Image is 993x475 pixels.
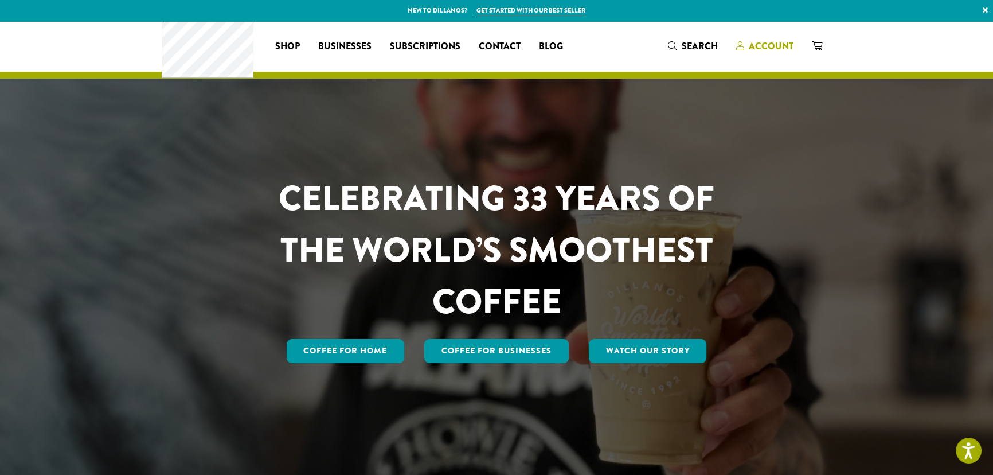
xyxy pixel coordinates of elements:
[539,40,563,54] span: Blog
[659,37,727,56] a: Search
[390,40,460,54] span: Subscriptions
[479,40,521,54] span: Contact
[287,339,405,363] a: Coffee for Home
[424,339,569,363] a: Coffee For Businesses
[245,173,748,328] h1: CELEBRATING 33 YEARS OF THE WORLD’S SMOOTHEST COFFEE
[476,6,585,15] a: Get started with our best seller
[589,339,707,363] a: Watch Our Story
[318,40,372,54] span: Businesses
[749,40,793,53] span: Account
[682,40,718,53] span: Search
[275,40,300,54] span: Shop
[266,37,309,56] a: Shop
